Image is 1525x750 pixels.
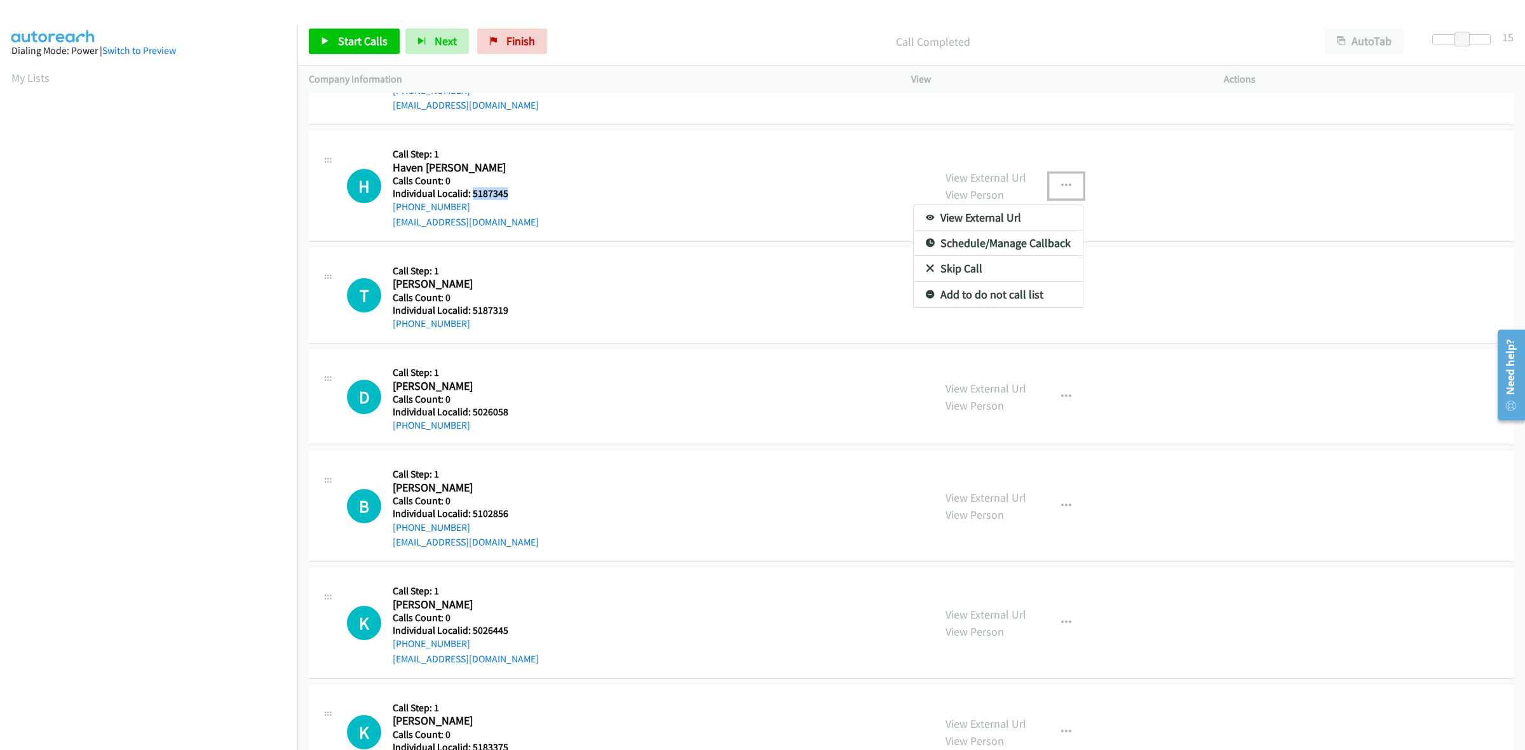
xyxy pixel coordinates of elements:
iframe: Dialpad [11,98,297,701]
h1: K [347,715,381,749]
h1: K [347,606,381,640]
a: View External Url [914,205,1083,231]
h1: D [347,380,381,414]
a: Skip Call [914,256,1083,281]
a: Add to do not call list [914,282,1083,307]
h1: T [347,278,381,312]
a: Switch to Preview [102,44,176,57]
div: The call is yet to be attempted [347,715,381,749]
a: Schedule/Manage Callback [914,231,1083,256]
div: Dialing Mode: Power | [11,43,286,58]
div: The call is yet to be attempted [347,489,381,523]
iframe: Resource Center [1488,325,1525,425]
div: The call is yet to be attempted [347,606,381,640]
h1: B [347,489,381,523]
a: My Lists [11,70,50,85]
